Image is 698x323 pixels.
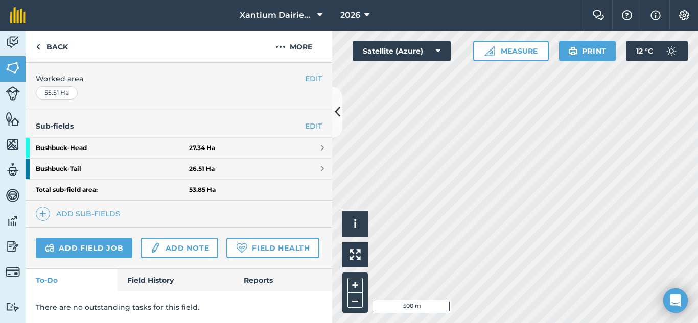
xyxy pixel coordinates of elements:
[189,186,216,194] strong: 53.85 Ha
[354,217,357,230] span: i
[189,165,215,173] strong: 26.51 Ha
[36,138,189,158] strong: Bushbuck - Head
[10,7,26,23] img: fieldmargin Logo
[342,211,368,237] button: i
[340,9,360,21] span: 2026
[353,41,451,61] button: Satellite (Azure)
[636,41,653,61] span: 12 ° C
[592,10,604,20] img: Two speech bubbles overlapping with the left bubble in the forefront
[150,242,161,254] img: svg+xml;base64,PD94bWwgdmVyc2lvbj0iMS4wIiBlbmNvZGluZz0idXRmLTgiPz4KPCEtLSBHZW5lcmF0b3I6IEFkb2JlIE...
[350,249,361,260] img: Four arrows, one pointing top left, one top right, one bottom right and the last bottom left
[141,238,218,258] a: Add note
[6,239,20,254] img: svg+xml;base64,PD94bWwgdmVyc2lvbj0iMS4wIiBlbmNvZGluZz0idXRmLTgiPz4KPCEtLSBHZW5lcmF0b3I6IEFkb2JlIE...
[234,269,332,291] a: Reports
[226,238,319,258] a: Field Health
[26,138,332,158] a: Bushbuck-Head27.34 Ha
[6,35,20,50] img: svg+xml;base64,PD94bWwgdmVyc2lvbj0iMS4wIiBlbmNvZGluZz0idXRmLTgiPz4KPCEtLSBHZW5lcmF0b3I6IEFkb2JlIE...
[36,41,40,53] img: svg+xml;base64,PHN2ZyB4bWxucz0iaHR0cDovL3d3dy53My5vcmcvMjAwMC9zdmciIHdpZHRoPSI5IiBoZWlnaHQ9IjI0Ii...
[39,208,46,220] img: svg+xml;base64,PHN2ZyB4bWxucz0iaHR0cDovL3d3dy53My5vcmcvMjAwMC9zdmciIHdpZHRoPSIxNCIgaGVpZ2h0PSIyNC...
[6,111,20,127] img: svg+xml;base64,PHN2ZyB4bWxucz0iaHR0cDovL3d3dy53My5vcmcvMjAwMC9zdmciIHdpZHRoPSI1NiIgaGVpZ2h0PSI2MC...
[275,41,286,53] img: svg+xml;base64,PHN2ZyB4bWxucz0iaHR0cDovL3d3dy53My5vcmcvMjAwMC9zdmciIHdpZHRoPSIyMCIgaGVpZ2h0PSIyNC...
[305,73,322,84] button: EDIT
[36,186,189,194] strong: Total sub-field area:
[6,60,20,76] img: svg+xml;base64,PHN2ZyB4bWxucz0iaHR0cDovL3d3dy53My5vcmcvMjAwMC9zdmciIHdpZHRoPSI1NiIgaGVpZ2h0PSI2MC...
[678,10,690,20] img: A cog icon
[117,269,233,291] a: Field History
[255,31,332,61] button: More
[305,120,322,132] a: EDIT
[661,41,682,61] img: svg+xml;base64,PD94bWwgdmVyc2lvbj0iMS4wIiBlbmNvZGluZz0idXRmLTgiPz4KPCEtLSBHZW5lcmF0b3I6IEFkb2JlIE...
[6,188,20,203] img: svg+xml;base64,PD94bWwgdmVyc2lvbj0iMS4wIiBlbmNvZGluZz0idXRmLTgiPz4KPCEtLSBHZW5lcmF0b3I6IEFkb2JlIE...
[347,293,363,308] button: –
[568,45,578,57] img: svg+xml;base64,PHN2ZyB4bWxucz0iaHR0cDovL3d3dy53My5vcmcvMjAwMC9zdmciIHdpZHRoPSIxOSIgaGVpZ2h0PSIyNC...
[36,207,124,221] a: Add sub-fields
[36,159,189,179] strong: Bushbuck - Tail
[621,10,633,20] img: A question mark icon
[26,120,332,132] h4: Sub-fields
[6,213,20,229] img: svg+xml;base64,PD94bWwgdmVyc2lvbj0iMS4wIiBlbmNvZGluZz0idXRmLTgiPz4KPCEtLSBHZW5lcmF0b3I6IEFkb2JlIE...
[26,159,332,179] a: Bushbuck-Tail26.51 Ha
[484,46,495,56] img: Ruler icon
[45,242,55,254] img: svg+xml;base64,PD94bWwgdmVyc2lvbj0iMS4wIiBlbmNvZGluZz0idXRmLTgiPz4KPCEtLSBHZW5lcmF0b3I6IEFkb2JlIE...
[36,86,78,100] div: 55.51 Ha
[240,9,313,21] span: Xantium Dairies [GEOGRAPHIC_DATA]
[6,162,20,178] img: svg+xml;base64,PD94bWwgdmVyc2lvbj0iMS4wIiBlbmNvZGluZz0idXRmLTgiPz4KPCEtLSBHZW5lcmF0b3I6IEFkb2JlIE...
[473,41,549,61] button: Measure
[26,269,117,291] a: To-Do
[650,9,661,21] img: svg+xml;base64,PHN2ZyB4bWxucz0iaHR0cDovL3d3dy53My5vcmcvMjAwMC9zdmciIHdpZHRoPSIxNyIgaGVpZ2h0PSIxNy...
[663,288,688,313] div: Open Intercom Messenger
[626,41,688,61] button: 12 °C
[347,278,363,293] button: +
[6,302,20,312] img: svg+xml;base64,PD94bWwgdmVyc2lvbj0iMS4wIiBlbmNvZGluZz0idXRmLTgiPz4KPCEtLSBHZW5lcmF0b3I6IEFkb2JlIE...
[6,137,20,152] img: svg+xml;base64,PHN2ZyB4bWxucz0iaHR0cDovL3d3dy53My5vcmcvMjAwMC9zdmciIHdpZHRoPSI1NiIgaGVpZ2h0PSI2MC...
[36,302,322,313] p: There are no outstanding tasks for this field.
[6,265,20,279] img: svg+xml;base64,PD94bWwgdmVyc2lvbj0iMS4wIiBlbmNvZGluZz0idXRmLTgiPz4KPCEtLSBHZW5lcmF0b3I6IEFkb2JlIE...
[36,73,322,84] span: Worked area
[36,238,132,258] a: Add field job
[6,86,20,101] img: svg+xml;base64,PD94bWwgdmVyc2lvbj0iMS4wIiBlbmNvZGluZz0idXRmLTgiPz4KPCEtLSBHZW5lcmF0b3I6IEFkb2JlIE...
[189,144,215,152] strong: 27.34 Ha
[26,31,78,61] a: Back
[559,41,616,61] button: Print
